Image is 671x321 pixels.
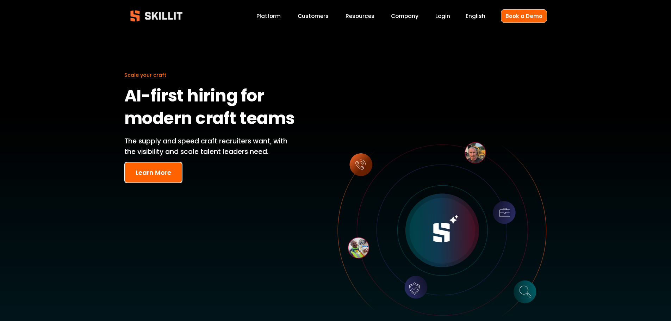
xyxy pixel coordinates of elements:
div: language picker [466,11,485,21]
img: Skillit [124,5,188,26]
a: Login [435,11,450,21]
a: Book a Demo [501,9,547,23]
a: Customers [298,11,329,21]
span: Resources [346,12,374,20]
span: English [466,12,485,20]
span: Scale your craft [124,72,167,79]
button: Learn More [124,162,182,183]
a: Platform [256,11,281,21]
a: folder dropdown [346,11,374,21]
p: The supply and speed craft recruiters want, with the visibility and scale talent leaders need. [124,136,298,158]
strong: AI-first hiring for modern craft teams [124,83,295,134]
a: Company [391,11,418,21]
